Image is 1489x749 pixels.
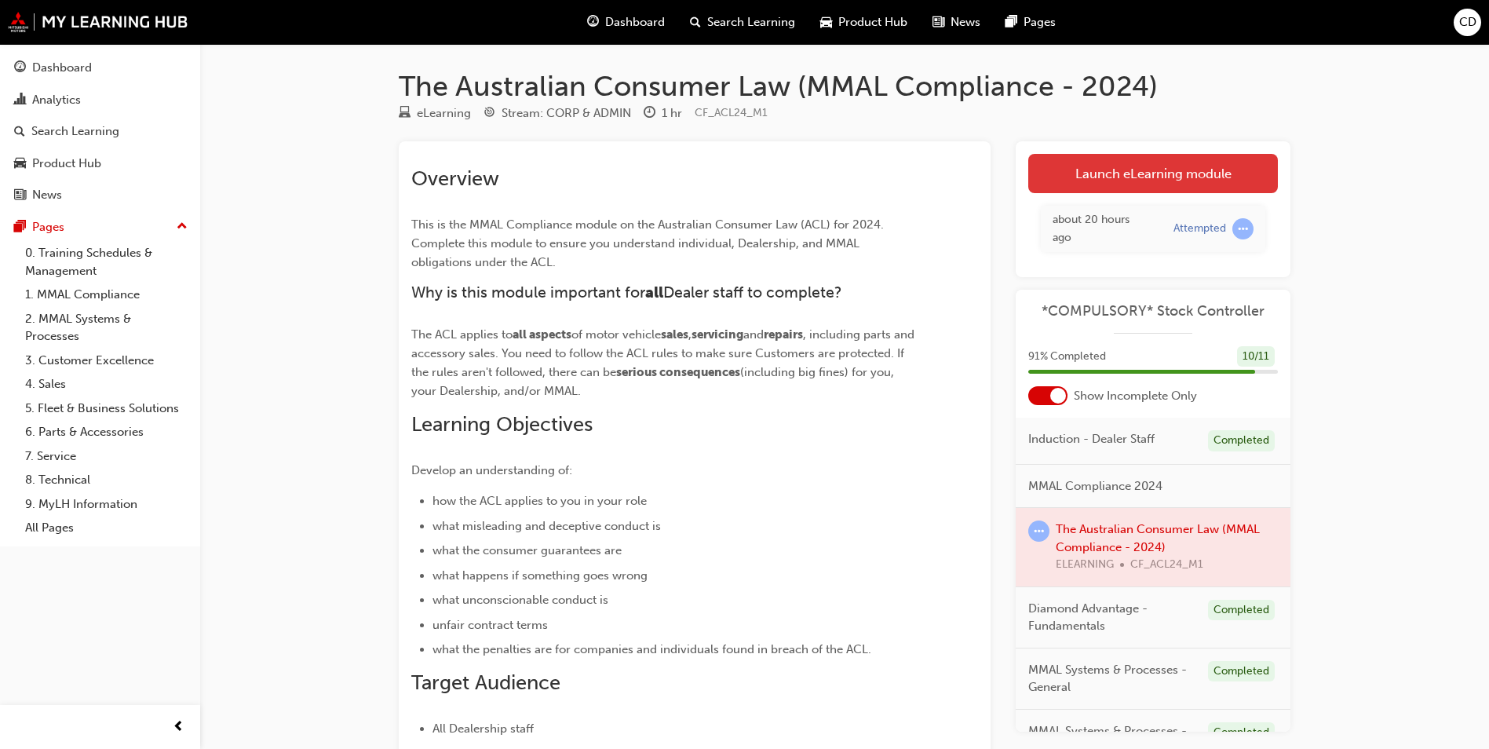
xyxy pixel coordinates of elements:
span: up-icon [177,217,188,237]
span: servicing [692,327,743,342]
span: repairs [764,327,803,342]
span: serious consequences [616,365,740,379]
span: Develop an understanding of: [411,463,572,477]
button: Pages [6,213,194,242]
a: All Pages [19,516,194,540]
a: 5. Fleet & Business Solutions [19,396,194,421]
div: eLearning [417,104,471,122]
div: Stream: CORP & ADMIN [502,104,631,122]
span: MMAL Compliance 2024 [1028,477,1162,495]
div: 10 / 11 [1237,346,1275,367]
div: Attempted [1173,221,1226,236]
span: sales [661,327,688,342]
span: news-icon [932,13,944,32]
span: guage-icon [14,61,26,75]
span: Dealer staff to complete? [663,283,842,301]
span: learningResourceType_ELEARNING-icon [399,107,411,121]
a: Analytics [6,86,194,115]
span: what the consumer guarantees are [432,543,622,557]
a: 1. MMAL Compliance [19,283,194,307]
span: Overview [411,166,499,191]
span: what unconscionable conduct is [432,593,608,607]
span: This is the MMAL Compliance module on the Australian Consumer Law (ACL) for 2024. Complete this m... [411,217,887,269]
a: Launch eLearning module [1028,154,1278,193]
span: what happens if something goes wrong [432,568,648,583]
span: , including parts and accessory sales. You need to follow the ACL rules to make sure Customers ar... [411,327,918,379]
div: Tue Sep 23 2025 15:11:16 GMT+0800 (Australian Western Standard Time) [1053,211,1150,247]
a: guage-iconDashboard [575,6,677,38]
span: what misleading and deceptive conduct is [432,519,661,533]
span: how the ACL applies to you in your role [432,494,647,508]
span: The ACL applies to [411,327,513,342]
span: Pages [1024,13,1056,31]
div: Completed [1208,661,1275,682]
span: all aspects [513,327,571,342]
span: Learning Objectives [411,412,593,437]
span: target-icon [484,107,495,121]
span: Target Audience [411,670,560,695]
a: 8. Technical [19,468,194,492]
span: car-icon [820,13,832,32]
span: search-icon [14,125,25,139]
span: guage-icon [587,13,599,32]
span: chart-icon [14,93,26,108]
a: 6. Parts & Accessories [19,420,194,444]
span: Learning resource code [695,106,768,119]
span: clock-icon [644,107,655,121]
a: 2. MMAL Systems & Processes [19,307,194,349]
a: Product Hub [6,149,194,178]
div: Search Learning [31,122,119,141]
span: all [645,283,663,301]
div: News [32,186,62,204]
div: Product Hub [32,155,101,173]
h1: The Australian Consumer Law (MMAL Compliance - 2024) [399,69,1290,104]
span: pages-icon [1005,13,1017,32]
div: Analytics [32,91,81,109]
span: of motor vehicle [571,327,661,342]
span: search-icon [690,13,701,32]
span: CD [1459,13,1476,31]
span: learningRecordVerb_ATTEMPT-icon [1028,521,1049,542]
span: Product Hub [838,13,907,31]
span: Diamond Advantage - Fundamentals [1028,600,1195,635]
div: Type [399,104,471,123]
div: Completed [1208,600,1275,621]
div: Completed [1208,722,1275,744]
div: Completed [1208,430,1275,451]
button: CD [1454,9,1481,36]
a: Search Learning [6,117,194,146]
span: 91 % Completed [1028,348,1106,366]
span: , [688,327,692,342]
span: prev-icon [173,718,184,737]
div: Dashboard [32,59,92,77]
div: Duration [644,104,682,123]
div: Stream [484,104,631,123]
span: News [951,13,980,31]
span: car-icon [14,157,26,171]
a: News [6,181,194,210]
span: news-icon [14,188,26,203]
span: learningRecordVerb_ATTEMPT-icon [1232,218,1254,239]
div: Pages [32,218,64,236]
a: mmal [8,12,188,32]
a: Dashboard [6,53,194,82]
span: what the penalties are for companies and individuals found in breach of the ACL. [432,642,871,656]
a: 0. Training Schedules & Management [19,241,194,283]
a: *COMPULSORY* Stock Controller [1028,302,1278,320]
a: 7. Service [19,444,194,469]
div: 1 hr [662,104,682,122]
span: unfair contract terms [432,618,548,632]
span: Dashboard [605,13,665,31]
span: Induction - Dealer Staff [1028,430,1155,448]
a: search-iconSearch Learning [677,6,808,38]
a: pages-iconPages [993,6,1068,38]
a: car-iconProduct Hub [808,6,920,38]
span: Why is this module important for [411,283,645,301]
a: 9. MyLH Information [19,492,194,517]
span: Search Learning [707,13,795,31]
a: 3. Customer Excellence [19,349,194,373]
button: DashboardAnalyticsSearch LearningProduct HubNews [6,50,194,213]
span: All Dealership staff [432,722,534,736]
